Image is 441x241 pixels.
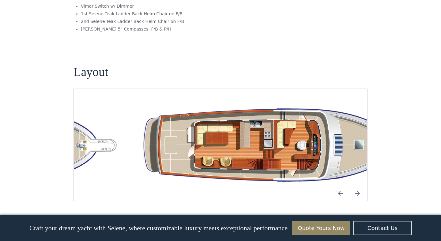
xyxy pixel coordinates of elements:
[333,186,348,201] img: icon
[81,11,239,17] li: 1st Selene Teak Ladder Back Helm Chair on F/B
[138,104,421,186] div: 2 / 7
[81,3,239,9] li: Vimar Switch w/ Dimmer
[350,186,365,201] img: icon
[138,104,421,186] a: open lightbox
[292,221,350,235] a: Quote Yours Now
[333,186,348,201] a: Previous slide
[350,186,365,201] a: Next slide
[81,26,239,32] li: [PERSON_NAME] 5" Compasses, F/B & P/H
[81,18,239,25] li: 2nd Selene Teak Ladder Back Helm Chair on F/B
[29,224,288,232] p: Craft your dream yacht with Selene, where customizable luxury meets exceptional performance
[73,65,108,79] h4: Layout
[353,221,412,235] a: Contact Us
